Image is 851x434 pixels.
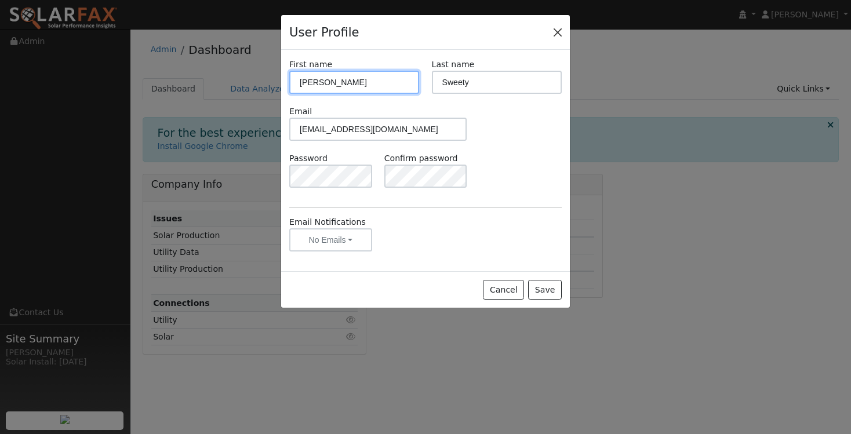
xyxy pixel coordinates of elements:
label: Email Notifications [289,216,366,228]
h4: User Profile [289,23,359,42]
button: No Emails [289,228,372,251]
button: Save [528,280,562,300]
label: Email [289,105,312,118]
label: Last name [432,59,475,71]
button: Close [550,24,566,40]
label: First name [289,59,332,71]
button: Cancel [483,280,524,300]
label: Confirm password [384,152,458,165]
label: Password [289,152,328,165]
